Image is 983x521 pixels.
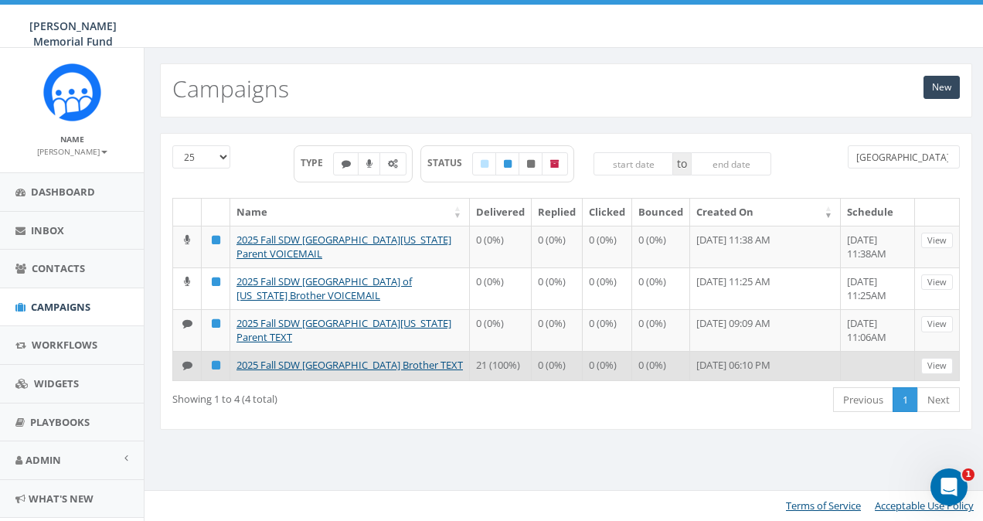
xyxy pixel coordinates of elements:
i: Ringless Voice Mail [184,235,190,245]
input: start date [594,152,674,175]
th: Schedule [841,199,915,226]
a: Next [917,387,960,413]
td: 0 (0%) [632,351,690,380]
td: 0 (0%) [632,226,690,267]
span: Dashboard [31,185,95,199]
i: Automated Message [388,159,398,169]
span: Inbox [31,223,64,237]
span: Widgets [34,376,79,390]
img: Rally_Corp_Icon.png [43,63,101,121]
td: 0 (0%) [470,267,532,309]
input: Type to search [848,145,960,169]
td: [DATE] 06:10 PM [690,351,841,380]
td: [DATE] 11:25 AM [690,267,841,309]
td: [DATE] 09:09 AM [690,309,841,351]
th: Replied [532,199,583,226]
td: 0 (0%) [470,226,532,267]
a: [PERSON_NAME] [37,144,107,158]
label: Text SMS [333,152,359,175]
a: View [921,274,953,291]
i: Ringless Voice Mail [366,159,372,169]
a: New [923,76,960,99]
td: 0 (0%) [583,267,632,309]
i: Text SMS [182,360,192,370]
i: Published [504,159,512,169]
td: 0 (0%) [532,351,583,380]
a: Terms of Service [786,499,861,512]
td: 0 (0%) [532,309,583,351]
label: Automated Message [379,152,406,175]
td: 0 (0%) [583,309,632,351]
a: Previous [833,387,893,413]
a: View [921,316,953,332]
i: Unpublished [527,159,535,169]
label: Published [495,152,520,175]
i: Published [212,235,220,245]
label: Draft [472,152,497,175]
td: 0 (0%) [532,267,583,309]
a: 2025 Fall SDW [GEOGRAPHIC_DATA][US_STATE] Parent VOICEMAIL [236,233,451,261]
td: [DATE] 11:06AM [841,309,915,351]
td: 0 (0%) [583,226,632,267]
a: 2025 Fall SDW [GEOGRAPHIC_DATA][US_STATE] Parent TEXT [236,316,451,345]
input: end date [691,152,771,175]
i: Text SMS [342,159,351,169]
i: Text SMS [182,318,192,329]
i: Published [212,360,220,370]
iframe: Intercom live chat [930,468,968,506]
th: Delivered [470,199,532,226]
td: 0 (0%) [470,309,532,351]
span: Admin [26,453,61,467]
small: Name [60,134,84,145]
td: [DATE] 11:38 AM [690,226,841,267]
div: Showing 1 to 4 (4 total) [172,386,487,407]
th: Created On: activate to sort column ascending [690,199,841,226]
span: Campaigns [31,300,90,314]
td: 0 (0%) [583,351,632,380]
span: TYPE [301,156,334,169]
span: Playbooks [30,415,90,429]
i: Published [212,318,220,329]
span: Contacts [32,261,85,275]
h2: Campaigns [172,76,289,101]
span: 1 [962,468,974,481]
span: What's New [29,492,94,506]
th: Name: activate to sort column ascending [230,199,470,226]
span: [PERSON_NAME] Memorial Fund [29,19,117,49]
small: [PERSON_NAME] [37,146,107,157]
a: 1 [893,387,918,413]
i: Published [212,277,220,287]
a: View [921,233,953,249]
a: View [921,358,953,374]
a: Acceptable Use Policy [875,499,974,512]
span: Workflows [32,338,97,352]
a: 2025 Fall SDW [GEOGRAPHIC_DATA] Brother TEXT [236,358,463,372]
td: [DATE] 11:25AM [841,267,915,309]
td: 21 (100%) [470,351,532,380]
a: 2025 Fall SDW [GEOGRAPHIC_DATA] of [US_STATE] Brother VOICEMAIL [236,274,412,303]
td: 0 (0%) [632,267,690,309]
i: Draft [481,159,488,169]
span: STATUS [427,156,473,169]
td: [DATE] 11:38AM [841,226,915,267]
label: Unpublished [519,152,543,175]
td: 0 (0%) [532,226,583,267]
th: Clicked [583,199,632,226]
td: 0 (0%) [632,309,690,351]
label: Archived [542,152,568,175]
span: to [673,152,691,175]
label: Ringless Voice Mail [358,152,381,175]
th: Bounced [632,199,690,226]
i: Ringless Voice Mail [184,277,190,287]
